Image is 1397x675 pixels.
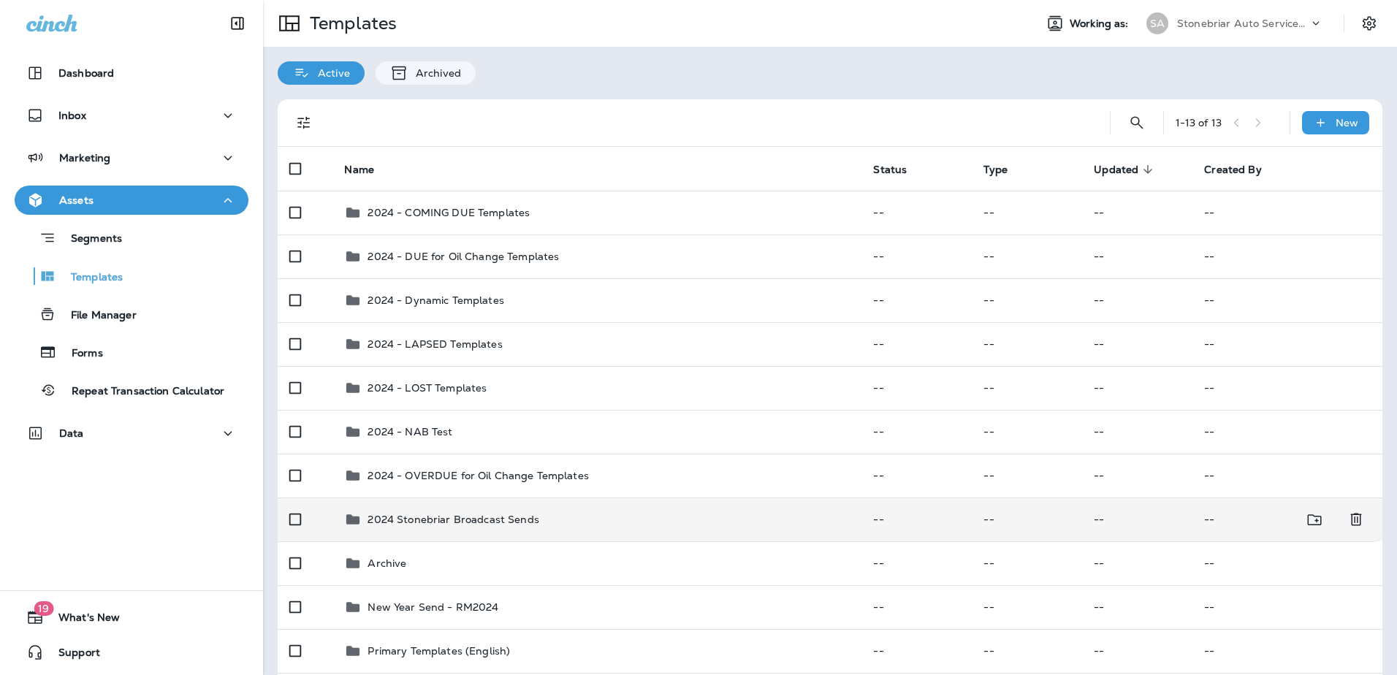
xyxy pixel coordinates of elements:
button: Move to folder [1300,505,1330,535]
p: Assets [59,194,94,206]
span: Updated [1094,163,1157,176]
p: Marketing [59,152,110,164]
p: Archive [368,557,406,569]
td: -- [861,234,972,278]
button: Segments [15,222,248,253]
td: -- [861,410,972,454]
button: Collapse Sidebar [217,9,258,38]
td: -- [1192,322,1382,366]
p: 2024 Stonebriar Broadcast Sends [368,514,538,525]
td: -- [1082,541,1192,585]
p: Inbox [58,110,86,121]
p: Active [311,67,350,79]
p: Forms [57,347,103,361]
p: Segments [56,232,122,247]
span: Created By [1204,164,1261,176]
td: -- [972,366,1082,410]
td: -- [972,410,1082,454]
span: 19 [34,601,53,616]
button: Support [15,638,248,667]
td: -- [861,541,972,585]
td: -- [861,191,972,234]
td: -- [972,191,1082,234]
td: -- [1192,278,1382,322]
div: 1 - 13 of 13 [1176,117,1222,129]
span: Created By [1204,163,1280,176]
p: 2024 - COMING DUE Templates [368,207,530,218]
button: Assets [15,186,248,215]
td: -- [1192,366,1382,410]
button: Data [15,419,248,448]
p: 2024 - LOST Templates [368,382,487,394]
td: -- [861,629,972,673]
p: Templates [56,271,123,285]
p: 2024 - OVERDUE for Oil Change Templates [368,470,588,481]
td: -- [1192,585,1382,629]
p: Templates [304,12,397,34]
span: Name [344,163,393,176]
p: Repeat Transaction Calculator [57,385,224,399]
span: Status [873,163,926,176]
span: Name [344,164,374,176]
button: Templates [15,261,248,291]
td: -- [972,629,1082,673]
button: Delete [1341,505,1371,535]
span: Type [983,163,1027,176]
span: Working as: [1070,18,1132,30]
span: Type [983,164,1008,176]
td: -- [1082,191,1192,234]
td: -- [1082,454,1192,497]
button: 19What's New [15,603,248,632]
td: -- [1192,497,1325,541]
p: Data [59,427,84,439]
td: -- [1082,585,1192,629]
div: SA [1146,12,1168,34]
span: Status [873,164,907,176]
p: 2024 - Dynamic Templates [368,294,503,306]
td: -- [861,366,972,410]
button: Settings [1356,10,1382,37]
p: 2024 - DUE for Oil Change Templates [368,251,559,262]
p: Archived [408,67,461,79]
p: New Year Send - RM2024 [368,601,498,613]
p: Dashboard [58,67,114,79]
td: -- [861,278,972,322]
p: New [1336,117,1358,129]
button: Filters [289,108,319,137]
span: What's New [44,611,120,629]
td: -- [972,497,1082,541]
td: -- [1082,322,1192,366]
td: -- [861,322,972,366]
td: -- [972,278,1082,322]
button: Search Templates [1122,108,1152,137]
p: Stonebriar Auto Services Group [1177,18,1309,29]
td: -- [1082,629,1192,673]
button: Marketing [15,143,248,172]
td: -- [1082,278,1192,322]
button: Dashboard [15,58,248,88]
button: File Manager [15,299,248,329]
p: File Manager [56,309,137,323]
td: -- [1192,234,1382,278]
span: Support [44,647,100,664]
button: Inbox [15,101,248,130]
td: -- [972,541,1082,585]
p: 2024 - LAPSED Templates [368,338,502,350]
td: -- [972,234,1082,278]
td: -- [972,585,1082,629]
td: -- [861,585,972,629]
button: Forms [15,337,248,367]
td: -- [1192,454,1382,497]
td: -- [1192,191,1382,234]
td: -- [1082,497,1192,541]
td: -- [1192,410,1382,454]
td: -- [1192,629,1382,673]
p: Primary Templates (English) [368,645,510,657]
span: Updated [1094,164,1138,176]
td: -- [972,454,1082,497]
td: -- [861,497,972,541]
td: -- [861,454,972,497]
td: -- [1082,366,1192,410]
td: -- [1082,410,1192,454]
td: -- [972,322,1082,366]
